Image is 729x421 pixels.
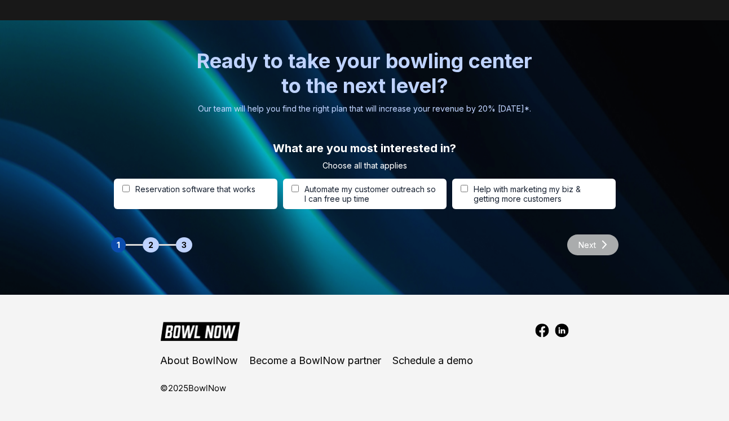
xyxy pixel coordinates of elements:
[535,323,549,338] img: facebook
[304,184,438,203] span: Automate my customer outreach so I can free up time
[160,355,238,366] a: About BowlNow
[160,320,240,341] img: BowlNow Logo
[196,48,534,98] span: Ready to take your bowling center to the next level?
[555,323,569,338] img: linkedin
[392,355,473,366] a: Schedule a demo
[176,237,192,252] div: 3
[273,141,456,155] span: What are you most interested in?
[474,184,607,203] span: Help with marketing my biz & getting more customers
[322,161,407,170] span: Choose all that applies
[160,380,226,396] div: © 2025 BowlNow
[198,104,531,113] span: Our team will help you find the right plan that will increase your revenue by 20% [DATE]*.
[111,237,126,252] div: 1
[143,237,159,252] div: 2
[135,184,255,194] span: Reservation software that works
[249,355,381,366] a: Become a BowlNow partner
